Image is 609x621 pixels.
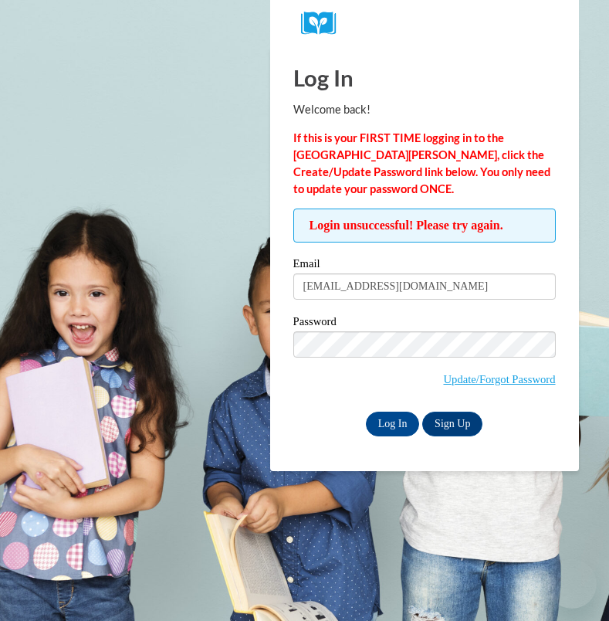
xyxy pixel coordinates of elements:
[293,209,556,243] span: Login unsuccessful! Please try again.
[293,62,556,93] h1: Log In
[422,412,482,436] a: Sign Up
[293,258,556,273] label: Email
[301,12,347,36] img: Logo brand
[301,12,548,36] a: COX Campus
[293,131,550,195] strong: If this is your FIRST TIME logging in to the [GEOGRAPHIC_DATA][PERSON_NAME], click the Create/Upd...
[547,559,597,609] iframe: Button to launch messaging window
[293,101,556,118] p: Welcome back!
[443,373,555,385] a: Update/Forgot Password
[366,412,420,436] input: Log In
[293,316,556,331] label: Password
